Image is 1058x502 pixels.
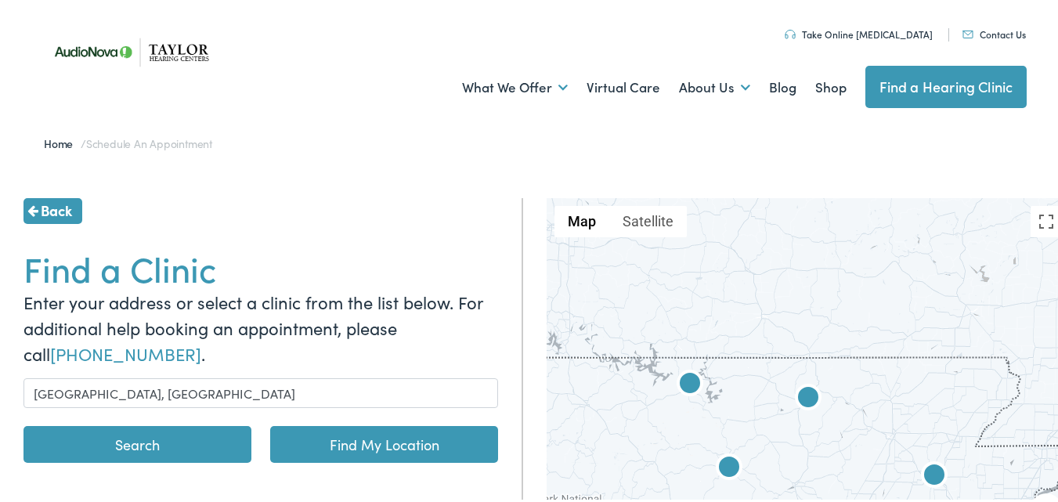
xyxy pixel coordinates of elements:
[679,56,750,114] a: About Us
[23,423,251,460] button: Search
[554,203,609,234] button: Show street map
[23,244,498,286] h1: Find a Clinic
[815,56,847,114] a: Shop
[769,56,796,114] a: Blog
[44,132,81,148] a: Home
[962,24,1026,38] a: Contact Us
[785,24,933,38] a: Take Online [MEDICAL_DATA]
[50,338,201,363] a: [PHONE_NUMBER]
[587,56,660,114] a: Virtual Care
[44,132,212,148] span: /
[962,27,973,35] img: utility icon
[609,203,687,234] button: Show satellite imagery
[41,197,72,218] span: Back
[23,286,498,363] p: Enter your address or select a clinic from the list below. For additional help booking an appoint...
[270,423,498,460] a: Find My Location
[86,132,212,148] span: Schedule An Appointment
[462,56,568,114] a: What We Offer
[23,375,498,405] input: Enter a location
[865,63,1027,105] a: Find a Hearing Clinic
[785,27,796,36] img: utility icon
[23,195,82,221] a: Back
